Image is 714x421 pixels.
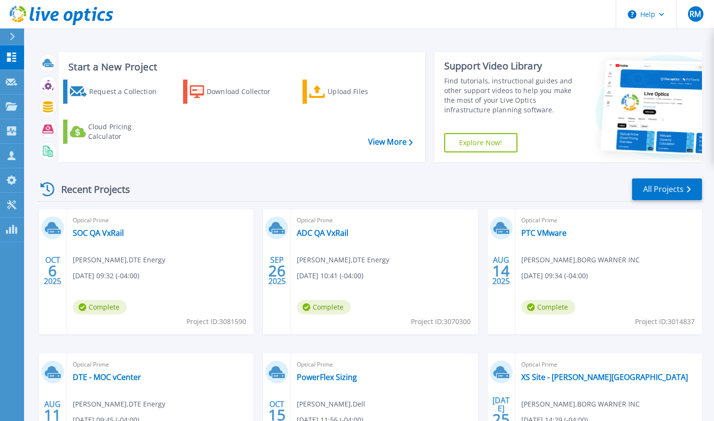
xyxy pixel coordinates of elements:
span: Complete [521,300,575,314]
span: 26 [268,267,286,275]
span: [PERSON_NAME] , DTE Energy [73,399,165,409]
div: Support Video Library [444,60,578,72]
a: Request a Collection [63,80,162,104]
span: Project ID: 3081590 [186,316,246,327]
span: Optical Prime [73,359,248,370]
span: [PERSON_NAME] , BORG WARNER INC [521,399,640,409]
span: [DATE] 09:32 (-04:00) [73,271,139,281]
div: Upload Files [328,82,399,101]
a: Cloud Pricing Calculator [63,120,162,144]
div: Recent Projects [37,177,143,201]
span: 14 [492,267,510,275]
span: [DATE] 10:41 (-04:00) [297,271,363,281]
a: XS Site - [PERSON_NAME][GEOGRAPHIC_DATA] [521,372,688,382]
span: [DATE] 09:34 (-04:00) [521,271,588,281]
a: SOC QA VxRail [73,228,124,238]
a: Download Collector [183,80,282,104]
span: Optical Prime [297,359,472,370]
div: Download Collector [207,82,279,101]
a: Explore Now! [444,133,517,152]
div: SEP 2025 [268,253,286,288]
span: 11 [44,411,61,419]
a: Upload Files [303,80,401,104]
div: Find tutorials, instructional guides and other support videos to help you make the most of your L... [444,76,578,115]
span: [PERSON_NAME] , DTE Energy [73,255,165,265]
span: Optical Prime [73,215,248,226]
span: RM [689,10,701,18]
span: [PERSON_NAME] , Dell [297,399,365,409]
h3: Start a New Project [68,62,412,72]
span: 6 [48,267,57,275]
span: [PERSON_NAME] , DTE Energy [297,255,389,265]
span: [PERSON_NAME] , BORG WARNER INC [521,255,640,265]
span: Optical Prime [521,215,696,226]
div: Cloud Pricing Calculator [88,122,159,141]
div: Request a Collection [89,82,159,101]
span: Complete [73,300,127,314]
span: Complete [297,300,351,314]
a: All Projects [632,178,702,200]
a: PTC VMware [521,228,567,238]
a: DTE - MOC vCenter [73,372,141,382]
a: ADC QA VxRail [297,228,348,238]
div: AUG 2025 [492,253,510,288]
span: Project ID: 3014837 [635,316,695,327]
a: PowerFlex Sizing [297,372,357,382]
a: View More [368,137,413,147]
span: Optical Prime [297,215,472,226]
span: 15 [268,411,286,419]
span: Project ID: 3070300 [411,316,471,327]
span: Optical Prime [521,359,696,370]
div: OCT 2025 [43,253,62,288]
